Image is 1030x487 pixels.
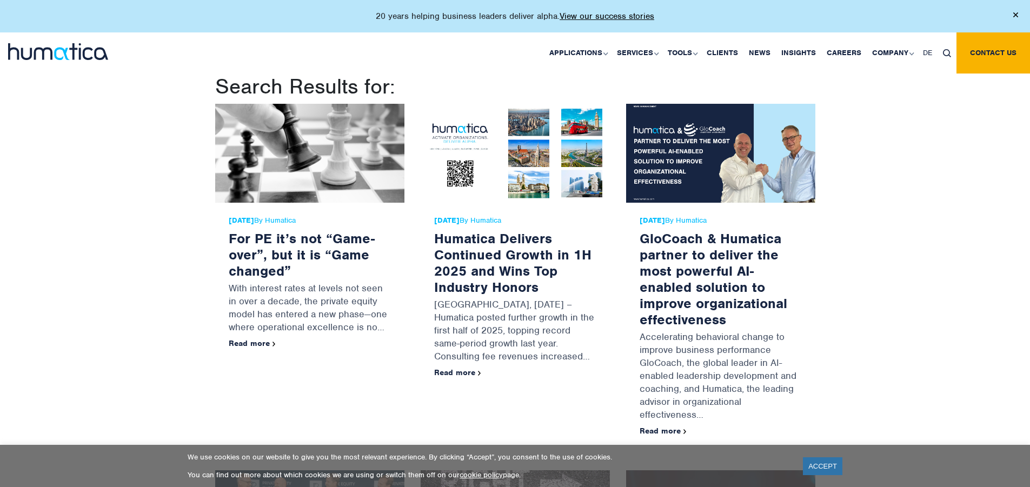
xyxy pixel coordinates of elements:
strong: [DATE] [640,216,665,225]
p: With interest rates at levels not seen in over a decade, the private equity model has entered a n... [229,279,391,339]
a: Contact us [956,32,1030,74]
p: We use cookies on our website to give you the most relevant experience. By clicking “Accept”, you... [188,452,789,462]
img: arrowicon [478,371,481,376]
a: For PE it’s not “Game-over”, but it is “Game changed” [229,230,375,279]
span: By Humatica [434,216,596,225]
img: arrowicon [273,342,276,346]
a: News [743,32,776,74]
img: logo [8,43,108,60]
a: View our success stories [560,11,654,22]
strong: [DATE] [434,216,460,225]
a: Company [867,32,918,74]
p: You can find out more about which cookies we are using or switch them off on our page. [188,470,789,479]
a: Tools [662,32,701,74]
p: 20 years helping business leaders deliver alpha. [376,11,654,22]
a: cookie policy [460,470,503,479]
a: Clients [701,32,743,74]
p: Accelerating behavioral change to improve business performance GloCoach, the global leader in AI-... [640,328,802,426]
a: Read more [640,426,687,436]
a: Insights [776,32,821,74]
span: By Humatica [229,216,391,225]
a: Applications [544,32,612,74]
strong: [DATE] [229,216,254,225]
a: Read more [229,338,276,348]
span: By Humatica [640,216,802,225]
p: [GEOGRAPHIC_DATA], [DATE] – Humatica posted further growth in the first half of 2025, topping rec... [434,295,596,368]
img: For PE it’s not “Game-over”, but it is “Game changed” [215,104,404,203]
img: search_icon [943,49,951,57]
span: DE [923,48,932,57]
img: Humatica Delivers Continued Growth in 1H 2025 and Wins Top Industry Honors [421,104,610,203]
a: Read more [434,368,481,377]
a: DE [918,32,938,74]
h1: Search Results for: [215,74,815,99]
img: GloCoach & Humatica partner to deliver the most powerful AI-enabled solution to improve organizat... [626,104,815,203]
a: ACCEPT [803,457,842,475]
img: arrowicon [683,429,687,434]
a: Humatica Delivers Continued Growth in 1H 2025 and Wins Top Industry Honors [434,230,592,296]
a: Services [612,32,662,74]
a: GloCoach & Humatica partner to deliver the most powerful AI-enabled solution to improve organizat... [640,230,787,328]
a: Careers [821,32,867,74]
